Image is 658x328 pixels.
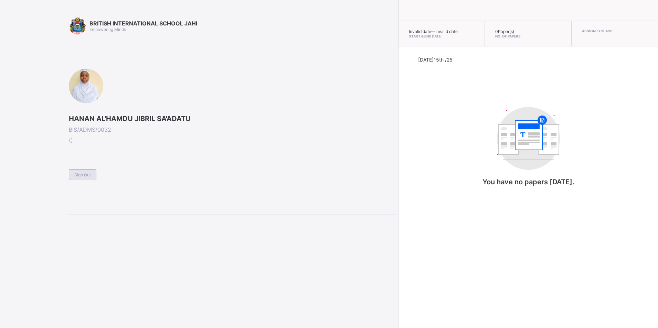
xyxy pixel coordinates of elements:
span: Invalid date — Invalid date [409,29,458,34]
div: You have no papers today. [459,100,597,200]
span: [DATE] 15th /25 [418,57,453,63]
span: HANAN AL'HAMDU JIBRIL SA'ADATU [69,114,395,123]
tspan: T [520,130,526,139]
span: No. of Papers [495,34,561,38]
span: BIS/ADMS/0032 [69,126,395,133]
span: Assigned Class [582,29,648,33]
span: ( ) [69,136,395,143]
span: Empowering Minds [89,27,126,32]
p: You have no papers [DATE]. [459,178,597,186]
span: BRITISH INTERNATIONAL SCHOOL JAHI [89,20,197,27]
span: 0 Paper(s) [495,29,514,34]
span: Start & End Date [409,34,474,38]
span: Sign Out [74,172,91,177]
